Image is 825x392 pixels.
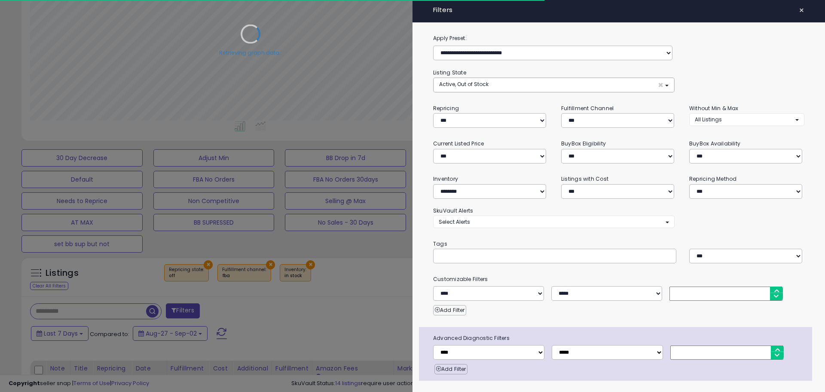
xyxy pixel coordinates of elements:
[427,275,811,284] small: Customizable Filters
[433,6,804,14] h4: Filters
[689,105,739,112] small: Without Min & Max
[561,140,606,147] small: BuyBox Eligibility
[434,78,674,92] button: Active, Out of Stock ×
[689,140,740,147] small: BuyBox Availability
[434,364,467,374] button: Add Filter
[561,175,608,182] small: Listings with Cost
[427,239,811,249] small: Tags
[433,216,675,228] button: Select Alerts
[433,140,484,147] small: Current Listed Price
[561,105,614,112] small: Fulfillment Channel
[799,4,804,16] span: ×
[427,333,812,343] span: Advanced Diagnostic Filters
[658,80,663,90] span: ×
[427,34,811,43] label: Apply Preset:
[439,218,470,225] span: Select Alerts
[433,207,473,214] small: SkuVault Alerts
[689,113,804,126] button: All Listings
[795,4,808,16] button: ×
[433,175,458,182] small: Inventory
[695,116,722,123] span: All Listings
[689,175,737,182] small: Repricing Method
[219,49,282,56] div: Retrieving graph data..
[433,305,466,315] button: Add Filter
